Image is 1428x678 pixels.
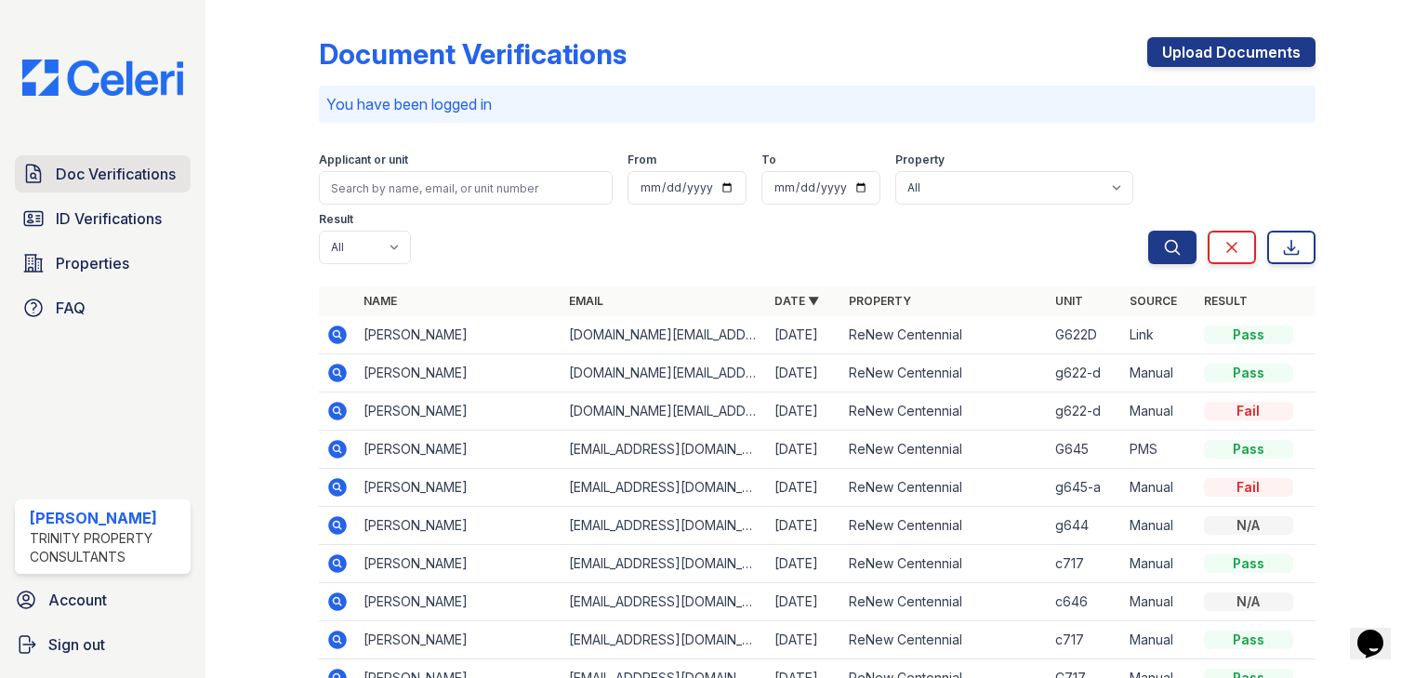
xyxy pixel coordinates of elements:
td: [PERSON_NAME] [356,621,562,659]
div: Fail [1204,402,1293,420]
td: g622-d [1048,354,1122,392]
span: FAQ [56,297,86,319]
div: N/A [1204,592,1293,611]
div: Pass [1204,440,1293,459]
td: ReNew Centennial [841,507,1047,545]
div: N/A [1204,516,1293,535]
a: ID Verifications [15,200,191,237]
td: [PERSON_NAME] [356,507,562,545]
label: To [761,153,776,167]
td: Manual [1122,354,1197,392]
td: [EMAIL_ADDRESS][DOMAIN_NAME] [562,583,767,621]
td: [DATE] [767,507,841,545]
div: Pass [1204,631,1293,649]
div: Pass [1204,326,1293,344]
td: Manual [1122,392,1197,431]
td: [DOMAIN_NAME][EMAIL_ADDRESS][DOMAIN_NAME] [562,316,767,354]
td: [PERSON_NAME] [356,469,562,507]
td: ReNew Centennial [841,469,1047,507]
td: [DATE] [767,392,841,431]
a: Property [849,294,911,308]
td: g644 [1048,507,1122,545]
td: ReNew Centennial [841,621,1047,659]
span: ID Verifications [56,207,162,230]
td: ReNew Centennial [841,354,1047,392]
td: [DATE] [767,621,841,659]
iframe: chat widget [1350,604,1409,659]
td: Link [1122,316,1197,354]
td: ReNew Centennial [841,583,1047,621]
a: Source [1130,294,1177,308]
td: [DATE] [767,316,841,354]
td: [DOMAIN_NAME][EMAIL_ADDRESS][DOMAIN_NAME] [562,354,767,392]
td: c717 [1048,621,1122,659]
td: c717 [1048,545,1122,583]
td: [DATE] [767,431,841,469]
td: [DATE] [767,354,841,392]
td: ReNew Centennial [841,431,1047,469]
td: g645-a [1048,469,1122,507]
div: Document Verifications [319,37,627,71]
td: [PERSON_NAME] [356,545,562,583]
a: Upload Documents [1147,37,1316,67]
label: From [628,153,656,167]
a: Account [7,581,198,618]
td: G622D [1048,316,1122,354]
span: Properties [56,252,129,274]
td: [PERSON_NAME] [356,316,562,354]
td: [EMAIL_ADDRESS][DOMAIN_NAME] [562,507,767,545]
input: Search by name, email, or unit number [319,171,613,205]
td: [DATE] [767,545,841,583]
a: FAQ [15,289,191,326]
div: Pass [1204,364,1293,382]
td: [DATE] [767,469,841,507]
td: PMS [1122,431,1197,469]
td: G645 [1048,431,1122,469]
td: [EMAIL_ADDRESS][DOMAIN_NAME] [562,469,767,507]
a: Doc Verifications [15,155,191,193]
td: g622-d [1048,392,1122,431]
td: [EMAIL_ADDRESS][DOMAIN_NAME] [562,431,767,469]
div: Trinity Property Consultants [30,529,183,566]
td: [EMAIL_ADDRESS][DOMAIN_NAME] [562,621,767,659]
div: Fail [1204,478,1293,497]
td: Manual [1122,621,1197,659]
td: [DOMAIN_NAME][EMAIL_ADDRESS][DOMAIN_NAME] [562,392,767,431]
td: [PERSON_NAME] [356,354,562,392]
label: Property [895,153,945,167]
a: Result [1204,294,1248,308]
label: Applicant or unit [319,153,408,167]
td: Manual [1122,545,1197,583]
span: Sign out [48,633,105,656]
a: Name [364,294,397,308]
a: Date ▼ [774,294,819,308]
td: c646 [1048,583,1122,621]
a: Properties [15,245,191,282]
a: Sign out [7,626,198,663]
td: [DATE] [767,583,841,621]
p: You have been logged in [326,93,1308,115]
div: Pass [1204,554,1293,573]
td: Manual [1122,469,1197,507]
td: [PERSON_NAME] [356,431,562,469]
div: [PERSON_NAME] [30,507,183,529]
td: [PERSON_NAME] [356,392,562,431]
span: Doc Verifications [56,163,176,185]
td: [EMAIL_ADDRESS][DOMAIN_NAME] [562,545,767,583]
a: Email [569,294,603,308]
td: ReNew Centennial [841,392,1047,431]
label: Result [319,212,353,227]
td: [PERSON_NAME] [356,583,562,621]
a: Unit [1055,294,1083,308]
img: CE_Logo_Blue-a8612792a0a2168367f1c8372b55b34899dd931a85d93a1a3d3e32e68fde9ad4.png [7,60,198,96]
td: Manual [1122,507,1197,545]
td: ReNew Centennial [841,545,1047,583]
span: Account [48,589,107,611]
td: ReNew Centennial [841,316,1047,354]
td: Manual [1122,583,1197,621]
